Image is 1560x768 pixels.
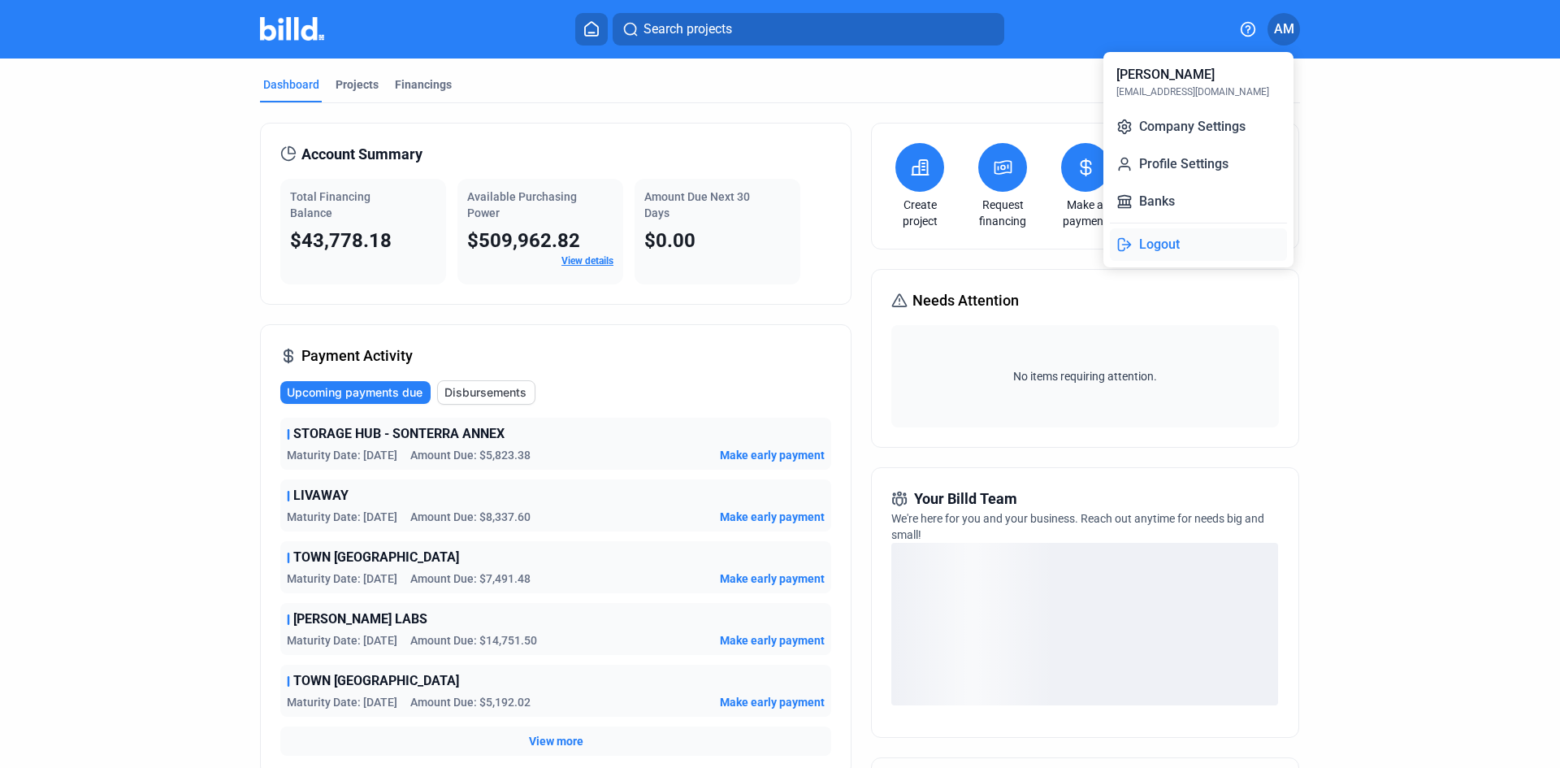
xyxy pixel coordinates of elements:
div: [EMAIL_ADDRESS][DOMAIN_NAME] [1116,85,1269,99]
button: Logout [1110,228,1287,261]
button: Company Settings [1110,111,1287,143]
div: [PERSON_NAME] [1116,65,1215,85]
button: Profile Settings [1110,148,1287,180]
button: Banks [1110,185,1287,218]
